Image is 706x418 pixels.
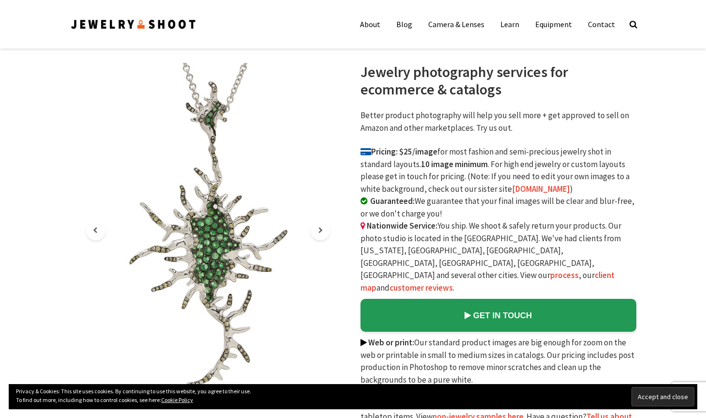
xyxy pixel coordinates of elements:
a: GET IN TOUCH [361,299,636,332]
a: customer reviews [390,282,453,293]
b: 10 image minimum [421,159,488,170]
img: Jewelry Photographer Bay Area - San Francisco | Nationwide via Mail [70,18,197,31]
b: Guaranteed: [370,196,415,206]
a: client map [361,270,615,293]
h1: Jewelry photography services for ecommerce & catalogs [361,63,636,98]
input: Accept and close [631,387,694,406]
b: Nationwide Service: [367,220,437,231]
a: About [353,15,388,34]
a: process [550,270,579,280]
a: [DOMAIN_NAME] [512,184,570,194]
div: Privacy & Cookies: This site uses cookies. By continuing to use this website, you agree to their ... [9,384,697,409]
a: Blog [389,15,420,34]
img: Jewelry Product Photography [73,63,343,398]
a: Equipment [528,15,579,34]
a: Camera & Lenses [421,15,492,34]
p: Better product photography will help you sell more + get approved to sell on Amazon and other mar... [361,109,636,134]
a: Learn [493,15,526,34]
a: Cookie Policy [161,396,193,403]
b: Web or print: [368,337,414,348]
a: Contact [581,15,622,34]
b: Pricing: $25/image [361,146,437,157]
